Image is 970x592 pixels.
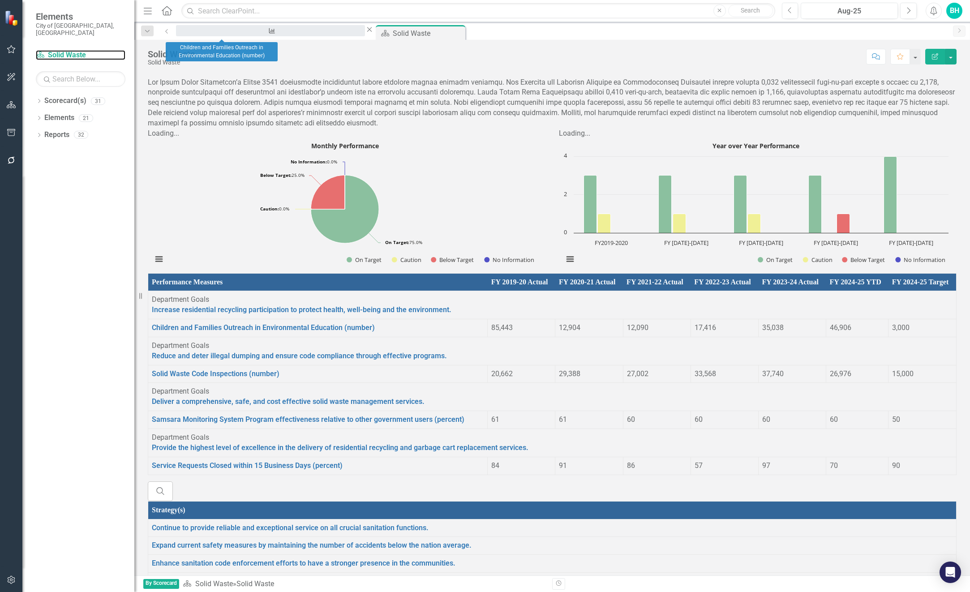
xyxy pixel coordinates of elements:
[892,415,900,424] span: 50
[44,130,69,140] a: Reports
[888,319,957,337] td: Double-Click to Edit
[148,457,488,475] td: Double-Click to Edit Right Click for Context Menu
[804,6,895,17] div: Aug-25
[36,22,125,37] small: City of [GEOGRAPHIC_DATA], [GEOGRAPHIC_DATA]
[803,256,833,264] button: Show Caution
[183,579,545,589] div: »
[152,559,455,567] a: Enhance sanitation code enforcement efforts to have a stronger presence in the communities.
[830,415,838,424] span: 60
[627,461,635,470] span: 86
[152,369,279,378] a: Solid Waste Code Inspections (number)
[809,175,822,233] path: FY 2022-2023, 3. On Target.
[152,305,451,314] a: Increase residential recycling participation to protect health, well-being and the environment.
[143,579,179,589] span: By Scorecard
[673,214,686,233] path: FY 2020-2021, 1. Caution.
[830,277,885,287] div: FY 2024-25 YTD
[148,49,195,59] div: Solid Waste
[837,214,850,233] path: FY 2022-2023, 1. Below Target.
[830,369,851,378] span: 26,976
[888,411,957,429] td: Double-Click to Edit
[491,415,499,424] span: 61
[36,71,125,87] input: Search Below...
[393,28,463,39] div: Solid Waste
[559,369,580,378] span: 29,388
[491,461,499,470] span: 84
[694,277,755,287] div: FY 2022-23 Actual
[152,386,953,397] div: Department Goals
[892,461,900,470] span: 90
[564,151,567,159] text: 4
[559,415,567,424] span: 61
[385,239,422,245] text: 75.0%
[152,523,429,532] a: Continue to provide reliable and exceptional service on all crucial sanitation functions.
[559,323,580,332] span: 12,904
[627,323,648,332] span: 12,090
[152,397,425,406] a: Deliver a comprehensive, safe, and cost effective solid waste management services.
[260,172,305,178] text: 25.0%
[152,505,953,515] div: Strategy(s)
[564,228,567,236] text: 0
[659,175,672,233] path: FY 2020-2021, 3. On Target.
[739,239,783,247] text: FY [DATE]-[DATE]
[627,415,635,424] span: 60
[584,156,897,233] g: On Target, bar series 1 of 4 with 5 bars.
[311,175,345,209] path: Below Target, 1.
[148,383,957,411] td: Double-Click to Edit Right Click for Context Menu
[176,25,365,36] a: Children and Families Outreach in Environmental Education (number)
[347,256,382,264] button: Show On Target
[801,3,898,19] button: Aug-25
[892,277,953,287] div: FY 2024-25 Target
[152,341,953,351] div: Department Goals
[559,139,957,273] div: Year over Year Performance. Highcharts interactive chart.
[311,175,379,243] path: On Target, 3.
[148,59,195,66] div: Solid Waste
[152,415,464,424] a: Samsara Monitoring System Program effectiveness relative to other government users (percent)
[762,323,784,332] span: 35,038
[148,365,488,383] td: Double-Click to Edit Right Click for Context Menu
[152,541,472,549] a: Expand current safety measures by maintaining the number of accidents below the nation average.
[44,113,74,123] a: Elements
[36,50,125,60] a: Solid Waste
[195,579,233,588] a: Solid Waste
[814,239,858,247] text: FY [DATE]-[DATE]
[184,34,357,45] div: Children and Families Outreach in Environmental Education (number)
[627,277,687,287] div: FY 2021-22 Actual
[36,11,125,22] span: Elements
[152,461,343,470] a: Service Requests Closed within 15 Business Days (percent)
[889,239,933,247] text: FY [DATE]-[DATE]
[888,365,957,383] td: Double-Click to Edit
[946,3,962,19] div: BH
[762,277,822,287] div: FY 2023-24 Actual
[148,77,957,129] p: Lor Ipsum Dolor Sitametcon’a Elitse 3541 doeiusmodte incididuntut labore etdolore magnaa enimadm ...
[741,7,760,14] span: Search
[559,277,619,287] div: FY 2020-21 Actual
[695,323,716,332] span: 17,416
[884,156,897,233] path: FY 2023-2024, 4. On Target.
[664,239,708,247] text: FY [DATE]-[DATE]
[559,129,957,139] div: Loading...
[748,214,761,233] path: FY 2021-2022, 1. Caution.
[762,369,784,378] span: 37,740
[484,256,534,264] button: Show No Information
[152,277,484,287] div: Performance Measures
[148,337,957,365] td: Double-Click to Edit Right Click for Context Menu
[598,214,611,233] path: FY2019-2020, 1. Caution.
[895,256,945,264] button: Show No Information
[152,443,528,452] a: Provide the highest level of excellence in the delivery of residential recycling and garbage cart...
[584,175,597,233] path: FY2019-2020, 3. On Target.
[148,129,545,139] div: Loading...
[152,295,953,305] div: Department Goals
[79,114,93,122] div: 21
[385,239,409,245] tspan: On Target:
[260,206,289,212] text: 0.0%
[311,142,379,150] text: Monthly Performance
[181,3,775,19] input: Search ClearPoint...
[291,159,337,165] text: 0.0%
[695,369,716,378] span: 33,568
[44,96,86,106] a: Scorecard(s)
[148,139,542,273] svg: Interactive chart
[152,323,375,332] a: Children and Families Outreach in Environmental Education (number)
[595,239,628,247] text: FY2019-2020
[491,323,513,332] span: 85,443
[758,256,793,264] button: Show On Target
